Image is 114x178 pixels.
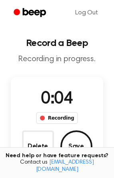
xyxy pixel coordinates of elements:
button: Delete Audio Record [22,130,54,162]
a: [EMAIL_ADDRESS][DOMAIN_NAME] [36,160,94,172]
p: Recording in progress. [6,54,108,64]
button: Save Audio Record [60,130,92,162]
h1: Record a Beep [6,38,108,48]
span: Contact us [5,159,109,173]
a: Beep [8,5,53,21]
div: Recording [36,112,78,124]
a: Log Out [67,3,106,22]
span: 0:04 [41,91,73,108]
